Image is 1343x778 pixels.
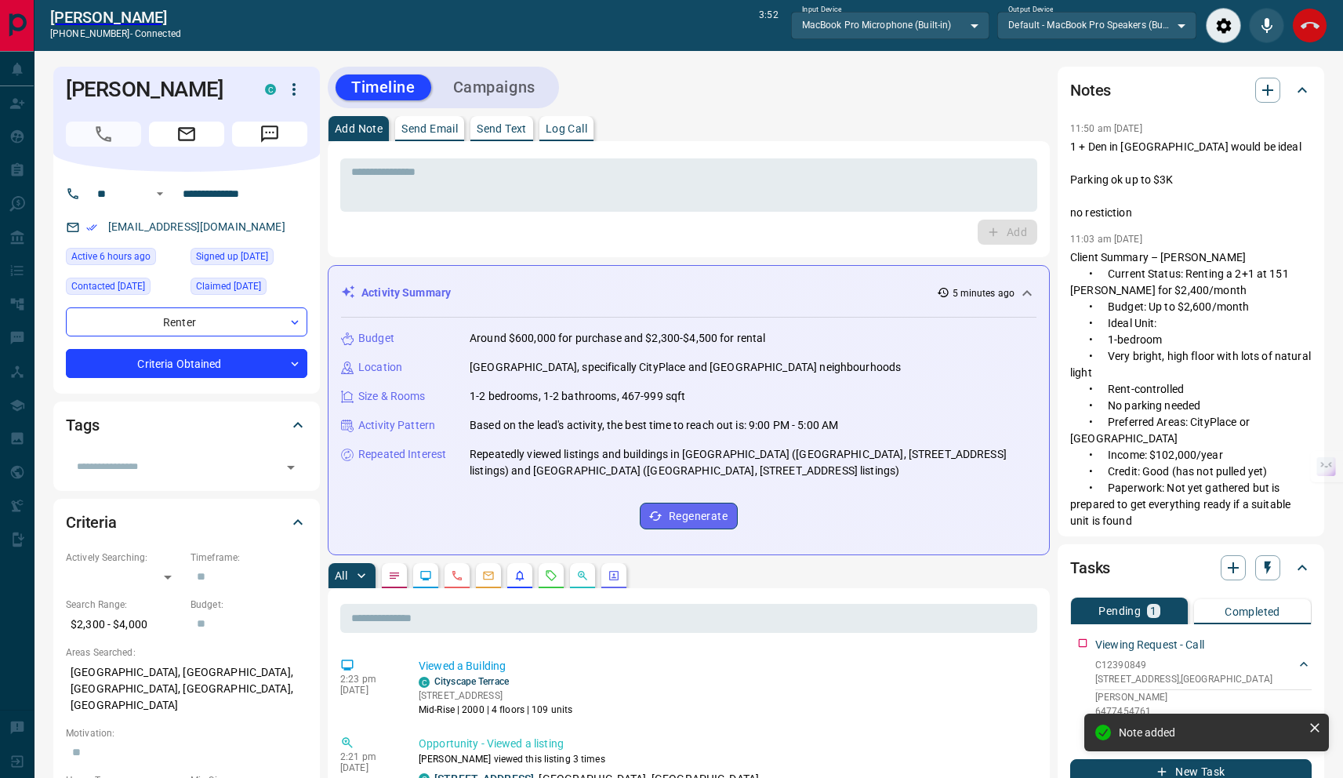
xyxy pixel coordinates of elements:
[1070,549,1312,587] div: Tasks
[340,674,395,685] p: 2:23 pm
[358,446,446,463] p: Repeated Interest
[108,220,285,233] a: [EMAIL_ADDRESS][DOMAIN_NAME]
[437,75,551,100] button: Campaigns
[470,330,766,347] p: Around $600,000 for purchase and $2,300-$4,500 for rental
[791,12,990,38] div: MacBook Pro Microphone (Built-in)
[1070,234,1142,245] p: 11:03 am [DATE]
[1095,704,1312,718] p: 6477454761
[135,28,181,39] span: connected
[66,726,307,740] p: Motivation:
[66,598,183,612] p: Search Range:
[1070,249,1312,562] p: Client Summary – [PERSON_NAME] • Current Status: Renting a 2+1 at 151 [PERSON_NAME] for $2,400/mo...
[191,278,307,300] div: Thu Nov 24 2022
[1292,8,1327,43] div: End Call
[419,677,430,688] div: condos.ca
[997,12,1196,38] div: Default - MacBook Pro Speakers (Built-in)
[66,406,307,444] div: Tags
[196,278,261,294] span: Claimed [DATE]
[1095,637,1204,653] p: Viewing Request - Call
[419,703,572,717] p: Mid-Rise | 2000 | 4 floors | 109 units
[232,122,307,147] span: Message
[361,285,451,301] p: Activity Summary
[358,417,435,434] p: Activity Pattern
[66,660,307,718] p: [GEOGRAPHIC_DATA], [GEOGRAPHIC_DATA], [GEOGRAPHIC_DATA], [GEOGRAPHIC_DATA], [GEOGRAPHIC_DATA]
[470,417,838,434] p: Based on the lead's activity, the best time to reach out is: 9:00 PM - 5:00 AM
[66,612,183,638] p: $2,300 - $4,000
[419,569,432,582] svg: Lead Browsing Activity
[545,569,557,582] svg: Requests
[546,123,587,134] p: Log Call
[1119,726,1302,739] div: Note added
[1095,690,1312,704] p: [PERSON_NAME]
[419,689,572,703] p: [STREET_ADDRESS]
[1150,605,1156,616] p: 1
[191,551,307,565] p: Timeframe:
[1206,8,1241,43] div: Audio Settings
[191,598,307,612] p: Budget:
[759,8,778,43] p: 3:52
[66,248,183,270] div: Tue Oct 14 2025
[388,569,401,582] svg: Notes
[1095,672,1272,686] p: [STREET_ADDRESS] , [GEOGRAPHIC_DATA]
[1095,658,1272,672] p: C12390849
[401,123,458,134] p: Send Email
[1225,606,1280,617] p: Completed
[66,645,307,660] p: Areas Searched:
[149,122,224,147] span: Email
[50,8,181,27] a: [PERSON_NAME]
[477,123,527,134] p: Send Text
[953,286,1015,300] p: 5 minutes ago
[358,359,402,376] p: Location
[280,456,302,478] button: Open
[335,123,383,134] p: Add Note
[451,569,463,582] svg: Calls
[66,551,183,565] p: Actively Searching:
[340,751,395,762] p: 2:21 pm
[470,388,685,405] p: 1-2 bedrooms, 1-2 bathrooms, 467-999 sqft
[576,569,589,582] svg: Opportunities
[66,307,307,336] div: Renter
[1249,8,1284,43] div: Mute
[358,388,426,405] p: Size & Rooms
[71,249,151,264] span: Active 6 hours ago
[1008,5,1053,15] label: Output Device
[66,77,241,102] h1: [PERSON_NAME]
[419,658,1031,674] p: Viewed a Building
[419,736,1031,752] p: Opportunity - Viewed a listing
[340,762,395,773] p: [DATE]
[608,569,620,582] svg: Agent Actions
[640,503,738,529] button: Regenerate
[340,685,395,696] p: [DATE]
[86,222,97,233] svg: Email Verified
[66,122,141,147] span: Call
[419,752,1031,766] p: [PERSON_NAME] viewed this listing 3 times
[1098,605,1141,616] p: Pending
[1070,78,1111,103] h2: Notes
[434,676,509,687] a: Cityscape Terrace
[66,504,307,541] div: Criteria
[358,330,394,347] p: Budget
[66,413,99,438] h2: Tags
[265,84,276,95] div: condos.ca
[470,359,901,376] p: [GEOGRAPHIC_DATA], specifically CityPlace and [GEOGRAPHIC_DATA] neighbourhoods
[66,510,117,535] h2: Criteria
[1070,71,1312,109] div: Notes
[66,349,307,378] div: Criteria Obtained
[71,278,145,294] span: Contacted [DATE]
[802,5,842,15] label: Input Device
[1095,655,1312,689] div: C12390849[STREET_ADDRESS],[GEOGRAPHIC_DATA]
[50,27,181,41] p: [PHONE_NUMBER] -
[1070,139,1312,221] p: 1 + Den in [GEOGRAPHIC_DATA] would be ideal Parking ok up to $3K no restiction
[482,569,495,582] svg: Emails
[1070,123,1142,134] p: 11:50 am [DATE]
[335,570,347,581] p: All
[191,248,307,270] div: Thu Aug 01 2019
[514,569,526,582] svg: Listing Alerts
[341,278,1036,307] div: Activity Summary5 minutes ago
[66,278,183,300] div: Wed Feb 19 2025
[336,75,431,100] button: Timeline
[1070,555,1110,580] h2: Tasks
[151,184,169,203] button: Open
[470,446,1036,479] p: Repeatedly viewed listings and buildings in [GEOGRAPHIC_DATA] ([GEOGRAPHIC_DATA], [STREET_ADDRESS...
